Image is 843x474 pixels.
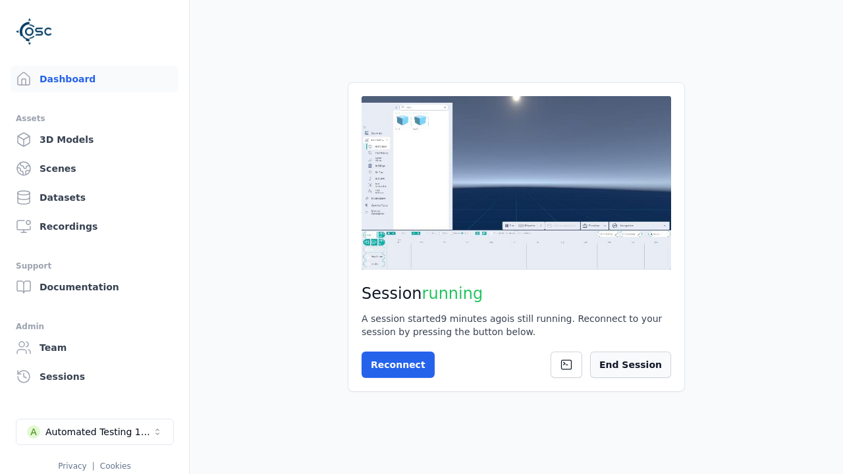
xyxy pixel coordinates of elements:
h2: Session [362,283,671,304]
div: Assets [16,111,173,126]
a: Scenes [11,155,178,182]
button: Reconnect [362,352,435,378]
button: End Session [590,352,671,378]
a: Dashboard [11,66,178,92]
button: Select a workspace [16,419,174,445]
a: 3D Models [11,126,178,153]
a: Team [11,334,178,361]
a: Cookies [100,461,131,471]
div: Admin [16,319,173,334]
a: Datasets [11,184,178,211]
div: A session started 9 minutes ago is still running. Reconnect to your session by pressing the butto... [362,312,671,338]
div: A [27,425,40,438]
a: Recordings [11,213,178,240]
span: | [92,461,95,471]
span: running [422,284,483,303]
div: Support [16,258,173,274]
a: Sessions [11,363,178,390]
img: Logo [16,13,53,50]
a: Documentation [11,274,178,300]
div: Automated Testing 1 - Playwright [45,425,152,438]
a: Privacy [58,461,86,471]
